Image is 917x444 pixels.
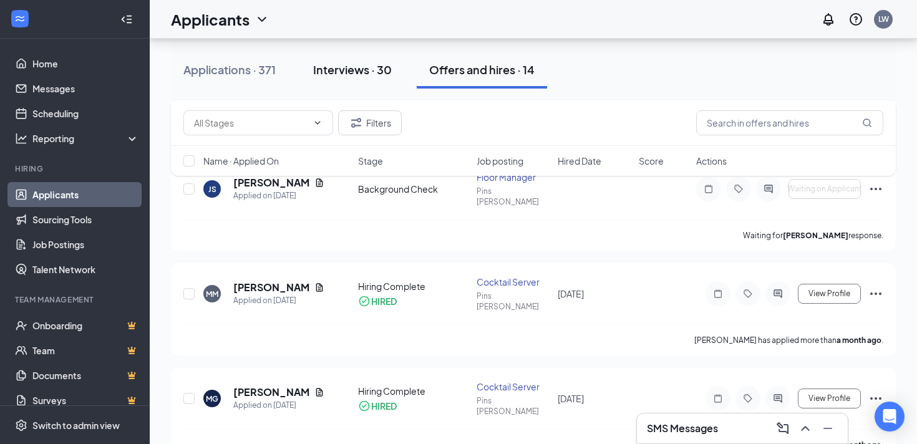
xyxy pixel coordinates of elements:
div: Reporting [32,132,140,145]
a: Messages [32,76,139,101]
div: LW [878,14,889,24]
svg: WorkstreamLogo [14,12,26,25]
button: Filter Filters [338,110,402,135]
input: Search in offers and hires [696,110,883,135]
button: ComposeMessage [773,418,793,438]
div: Pins [PERSON_NAME] [477,186,550,207]
a: TeamCrown [32,338,139,363]
div: Applied on [DATE] [233,190,324,202]
div: MG [206,393,218,404]
svg: ChevronDown [313,118,323,128]
div: Applied on [DATE] [233,294,324,307]
div: Hiring [15,163,137,174]
div: Applied on [DATE] [233,399,324,412]
button: ChevronUp [795,418,815,438]
div: Cocktail Server [477,276,550,288]
div: Offers and hires · 14 [429,62,535,77]
svg: Ellipses [868,181,883,196]
p: Waiting for response. [743,230,883,241]
div: HIRED [371,400,397,412]
svg: ActiveChat [761,184,776,194]
h5: [PERSON_NAME] [233,281,309,294]
span: [DATE] [558,288,584,299]
div: Switch to admin view [32,419,120,432]
h5: [PERSON_NAME] [233,385,309,399]
svg: CheckmarkCircle [358,295,371,307]
a: Applicants [32,182,139,207]
svg: Minimize [820,421,835,436]
span: [DATE] [558,393,584,404]
svg: ActiveChat [770,393,785,403]
svg: Ellipses [868,286,883,301]
svg: Note [701,184,716,194]
svg: Note [711,393,725,403]
span: Score [639,155,664,167]
svg: Tag [740,393,755,403]
a: Talent Network [32,257,139,282]
svg: Note [711,289,725,299]
svg: CheckmarkCircle [358,400,371,412]
svg: Notifications [821,12,836,27]
div: Background Check [358,183,468,195]
svg: ComposeMessage [775,421,790,436]
div: MM [206,289,218,299]
a: SurveysCrown [32,388,139,413]
span: View Profile [808,289,850,298]
div: Hiring Complete [358,385,468,397]
svg: ChevronDown [255,12,269,27]
a: OnboardingCrown [32,313,139,338]
svg: MagnifyingGlass [862,118,872,128]
span: Job posting [477,155,523,167]
h1: Applicants [171,9,250,30]
span: Hired Date [558,155,601,167]
b: a month ago [837,335,881,345]
div: HIRED [371,295,397,307]
div: JS [208,184,216,195]
span: Name · Applied On [203,155,279,167]
div: Applications · 371 [183,62,276,77]
svg: Collapse [120,13,133,26]
div: Hiring Complete [358,280,468,292]
svg: Document [314,282,324,292]
svg: Document [314,387,324,397]
svg: ActiveChat [770,289,785,299]
svg: Filter [349,115,364,130]
button: View Profile [798,284,861,304]
button: Waiting on Applicant [788,179,861,199]
div: Interviews · 30 [313,62,392,77]
a: Job Postings [32,232,139,257]
div: Pins [PERSON_NAME] [477,395,550,417]
svg: Tag [731,184,746,194]
span: Actions [696,155,727,167]
div: Pins [PERSON_NAME] [477,291,550,312]
svg: Settings [15,419,27,432]
a: Scheduling [32,101,139,126]
svg: Tag [740,289,755,299]
a: DocumentsCrown [32,363,139,388]
svg: ChevronUp [798,421,813,436]
a: Sourcing Tools [32,207,139,232]
svg: Analysis [15,132,27,145]
svg: Ellipses [868,391,883,406]
button: View Profile [798,388,861,408]
span: Stage [358,155,383,167]
span: Waiting on Applicant [787,185,862,193]
span: View Profile [808,394,850,403]
div: Cocktail Server [477,380,550,393]
div: Open Intercom Messenger [875,402,905,432]
svg: QuestionInfo [848,12,863,27]
a: Home [32,51,139,76]
button: Minimize [818,418,838,438]
div: Team Management [15,294,137,305]
input: All Stages [194,116,308,130]
h3: SMS Messages [647,422,718,435]
b: [PERSON_NAME] [783,231,848,240]
p: [PERSON_NAME] has applied more than . [694,335,883,345]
